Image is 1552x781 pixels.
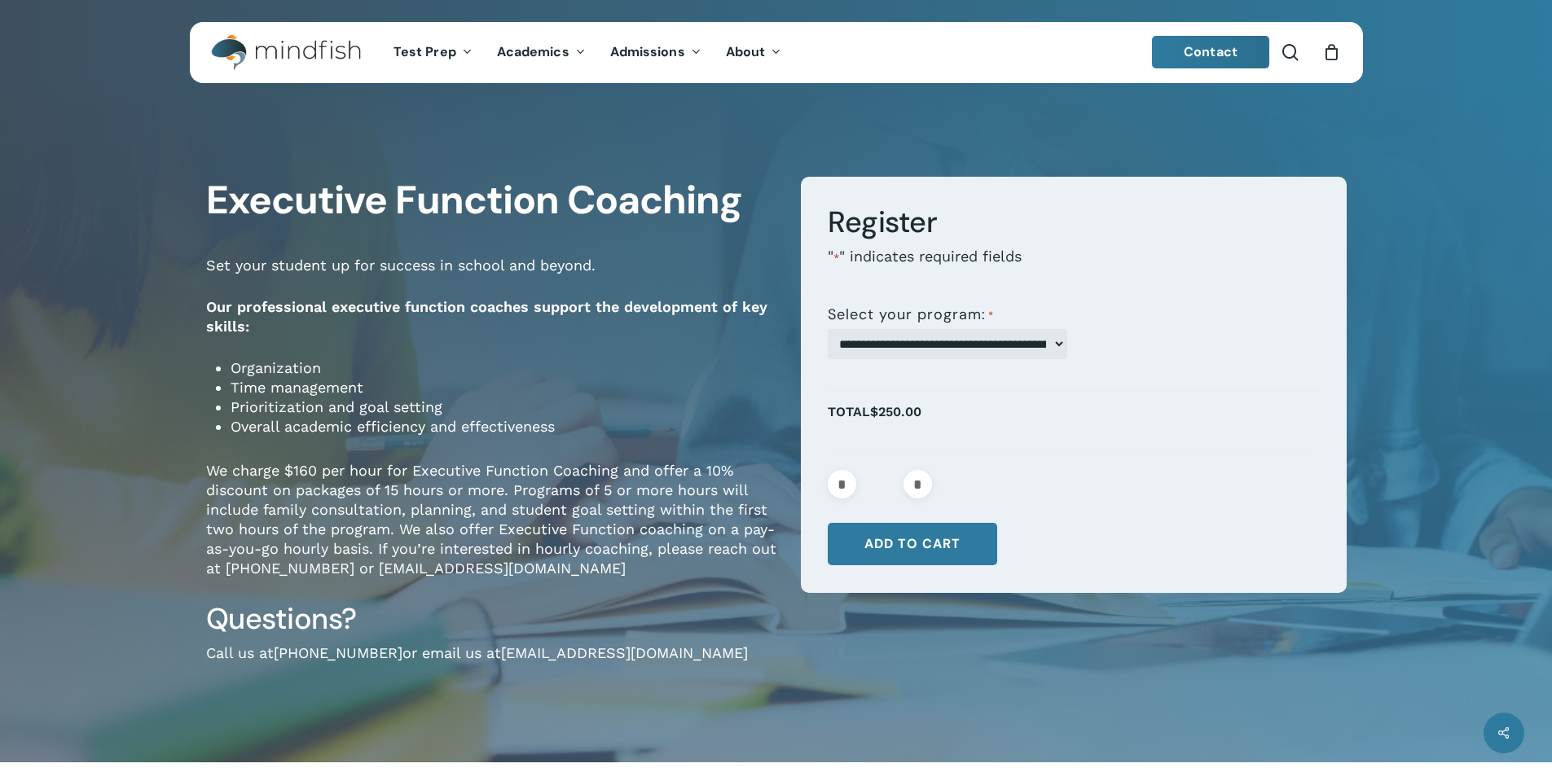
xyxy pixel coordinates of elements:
p: " " indicates required fields [828,247,1319,290]
p: Call us at or email us at [206,643,776,685]
a: Academics [485,46,598,59]
a: About [714,46,794,59]
h3: Register [828,204,1319,241]
p: Set your student up for success in school and beyond. [206,256,776,297]
span: Test Prep [393,43,456,60]
span: Academics [497,43,569,60]
header: Main Menu [190,22,1363,83]
nav: Main Menu [381,22,794,83]
p: We charge $160 per hour for Executive Function Coaching and offer a 10% discount on packages of 1... [206,461,776,600]
li: Organization [231,358,776,378]
span: $250.00 [870,404,921,419]
a: Test Prep [381,46,485,59]
a: [PHONE_NUMBER] [274,644,402,661]
a: Admissions [598,46,714,59]
a: Contact [1152,36,1269,68]
span: Contact [1184,43,1238,60]
span: About [726,43,766,60]
label: Select your program: [828,306,994,324]
li: Prioritization and goal setting [231,397,776,417]
li: Time management [231,378,776,397]
input: Product quantity [861,470,899,498]
button: Add to cart [828,523,997,565]
p: Total [828,400,1319,441]
strong: Our professional executive function coaches support the development of key skills: [206,298,767,335]
li: Overall academic efficiency and effectiveness [231,417,776,437]
a: Cart [1323,43,1341,61]
span: Admissions [610,43,685,60]
h3: Questions? [206,600,776,638]
h1: Executive Function Coaching [206,177,776,224]
a: [EMAIL_ADDRESS][DOMAIN_NAME] [501,644,748,661]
